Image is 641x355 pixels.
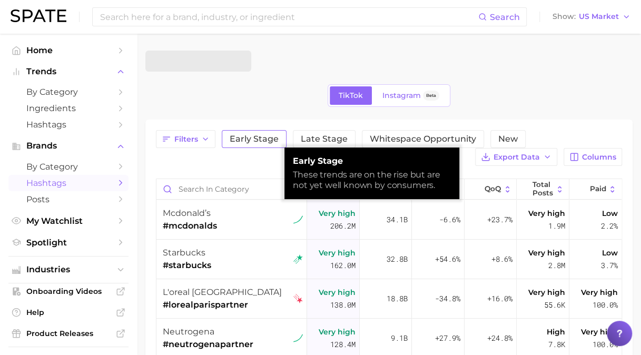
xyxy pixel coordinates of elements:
[487,292,512,305] span: +16.0%
[391,332,408,344] span: 9.1b
[11,9,66,22] img: SPATE
[163,220,217,232] span: #mcdonalds
[553,14,576,19] span: Show
[156,179,307,199] input: Search in category
[487,213,512,226] span: +23.7%
[426,91,436,100] span: Beta
[435,292,460,305] span: -34.8%
[602,207,618,220] span: Low
[339,91,363,100] span: TikTok
[26,45,111,55] span: Home
[528,286,565,299] span: Very high
[528,207,565,220] span: Very high
[26,67,111,76] span: Trends
[301,135,348,143] span: Late Stage
[8,116,129,133] a: Hashtags
[548,338,565,351] span: 7.8k
[26,194,111,204] span: Posts
[547,326,565,338] span: High
[581,326,618,338] span: Very high
[544,299,565,311] span: 55.6k
[564,148,622,166] button: Columns
[26,287,111,296] span: Onboarding Videos
[163,338,253,351] span: #neutrogenapartner
[593,299,618,311] span: 100.0%
[8,175,129,191] a: Hashtags
[26,216,111,226] span: My Watchlist
[581,286,618,299] span: Very high
[490,12,520,22] span: Search
[163,259,211,272] span: #starbucks
[602,246,618,259] span: Low
[387,292,408,305] span: 18.8b
[435,253,460,265] span: +54.6%
[387,213,408,226] span: 34.1b
[387,253,408,265] span: 32.8b
[319,286,356,299] span: Very high
[8,234,129,251] a: Spotlight
[293,156,451,166] strong: Early Stage
[8,138,129,154] button: Brands
[8,283,129,299] a: Onboarding Videos
[485,185,501,193] span: QoQ
[26,141,111,151] span: Brands
[475,148,557,166] button: Export Data
[293,294,303,303] img: tiktok falling star
[330,299,356,311] span: 138.0m
[163,287,282,297] span: l'oreal [GEOGRAPHIC_DATA]
[156,200,622,240] button: mcdonald’s#mcdonaldstiktok sustained riserVery high206.2m34.1b-6.6%+23.7%Very high1.9mLow2.2%
[8,304,129,320] a: Help
[26,103,111,113] span: Ingredients
[26,329,111,338] span: Product Releases
[435,332,460,344] span: +27.9%
[156,279,622,319] button: l'oreal [GEOGRAPHIC_DATA]#lorealparispartnertiktok falling starVery high138.0m18.8b-34.8%+16.0%Ve...
[26,120,111,130] span: Hashtags
[8,84,129,100] a: by Category
[8,213,129,229] a: My Watchlist
[156,130,215,148] button: Filters
[382,91,421,100] span: Instagram
[163,327,214,337] span: neutrogena
[8,64,129,80] button: Trends
[330,338,356,351] span: 128.4m
[548,259,565,272] span: 2.8m
[26,308,111,317] span: Help
[593,338,618,351] span: 100.0%
[330,259,356,272] span: 162.0m
[517,179,569,200] button: Total Posts
[487,332,512,344] span: +24.8%
[589,185,606,193] span: Paid
[532,181,554,197] span: Total Posts
[498,135,518,143] span: New
[330,86,372,105] a: TikTok
[8,100,129,116] a: Ingredients
[293,170,451,191] div: These trends are on the rise but are not yet well known by consumers.
[8,191,129,208] a: Posts
[528,246,565,259] span: Very high
[319,326,356,338] span: Very high
[156,240,622,279] button: starbucks#starbuckstiktok rising starVery high162.0m32.8b+54.6%+8.6%Very high2.8mLow3.7%
[579,14,619,19] span: US Market
[26,162,111,172] span: by Category
[163,248,205,258] span: starbucks
[26,238,111,248] span: Spotlight
[293,254,303,264] img: tiktok rising star
[163,208,211,218] span: mcdonald’s
[8,326,129,341] a: Product Releases
[174,135,198,144] span: Filters
[319,246,356,259] span: Very high
[491,253,512,265] span: +8.6%
[26,178,111,188] span: Hashtags
[370,135,476,143] span: Whitespace Opportunity
[330,220,356,232] span: 206.2m
[163,299,282,311] span: #lorealparispartner
[582,153,616,162] span: Columns
[465,179,517,200] button: QoQ
[99,8,478,26] input: Search here for a brand, industry, or ingredient
[439,213,460,226] span: -6.6%
[8,42,129,58] a: Home
[8,262,129,278] button: Industries
[230,135,279,143] span: Early Stage
[8,159,129,175] a: by Category
[569,179,622,200] button: Paid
